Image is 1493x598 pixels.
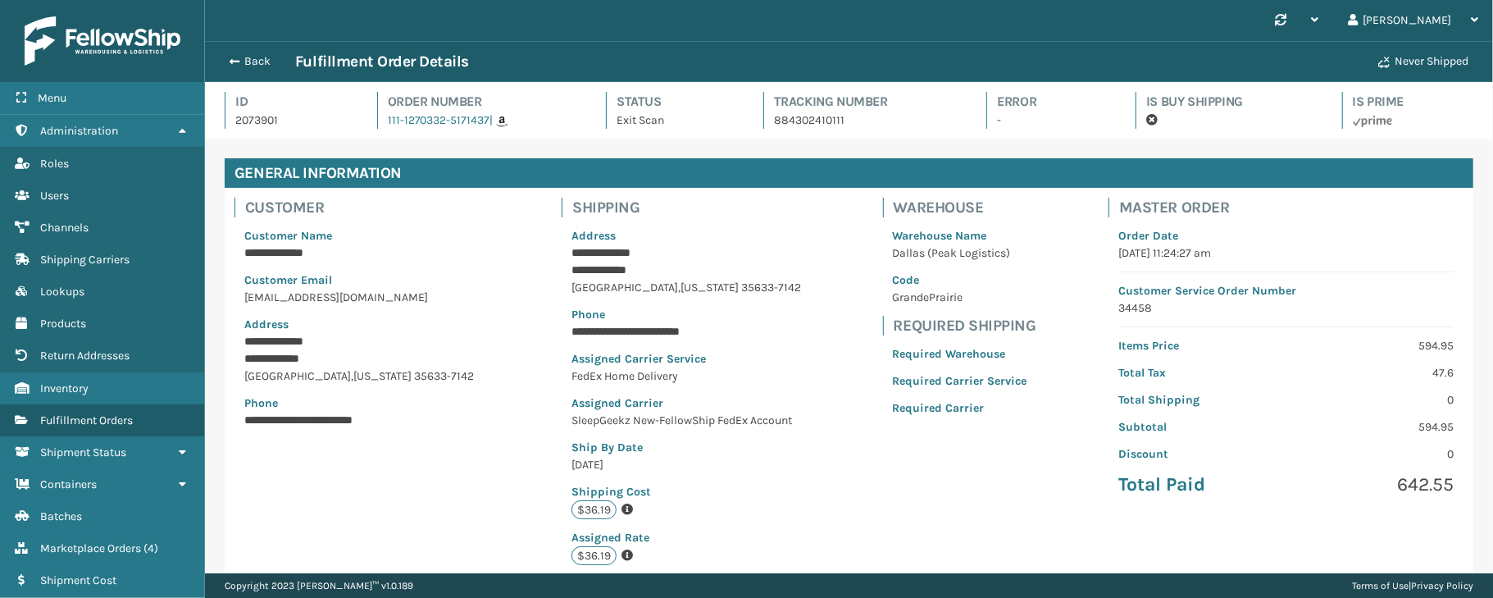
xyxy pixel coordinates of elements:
[388,92,577,112] h4: Order Number
[40,573,116,587] span: Shipment Cost
[571,306,801,323] p: Phone
[220,54,295,69] button: Back
[225,573,413,598] p: Copyright 2023 [PERSON_NAME]™ v 1.0.189
[1411,580,1473,591] a: Privacy Policy
[1118,282,1454,299] p: Customer Service Order Number
[571,529,801,546] p: Assigned Rate
[295,52,469,71] h3: Fulfillment Order Details
[774,112,958,129] p: 884302410111
[235,92,348,112] h4: Id
[1352,573,1473,598] div: |
[893,272,1027,289] p: Code
[40,317,86,331] span: Products
[1296,418,1454,436] p: 594.95
[571,350,801,367] p: Assigned Carrier Service
[741,281,801,294] span: 35633-7142
[1353,92,1473,112] h4: Is Prime
[1296,337,1454,354] p: 594.95
[617,92,734,112] h4: Status
[351,369,353,383] span: ,
[997,112,1106,129] p: -
[1118,299,1454,317] p: 34458
[774,92,958,112] h4: Tracking Number
[244,317,289,331] span: Address
[1118,445,1276,463] p: Discount
[490,113,494,127] span: |
[40,221,89,235] span: Channels
[893,244,1027,262] p: Dallas (Peak Logistics)
[893,227,1027,244] p: Warehouse Name
[225,158,1473,188] h4: General Information
[571,367,801,385] p: FedEx Home Delivery
[388,113,490,127] a: 111-1270332-5171437
[40,413,133,427] span: Fulfillment Orders
[143,541,158,555] span: ( 4 )
[1118,391,1276,409] p: Total Shipping
[1296,445,1454,463] p: 0
[40,477,97,491] span: Containers
[571,500,617,519] p: $36.19
[1352,580,1409,591] a: Terms of Use
[40,285,84,299] span: Lookups
[414,369,474,383] span: 35633-7142
[617,112,734,129] p: Exit Scan
[1118,337,1276,354] p: Items Price
[1368,45,1478,78] button: Never Shipped
[678,281,680,294] span: ,
[244,227,480,244] p: Customer Name
[571,412,801,429] p: SleepGeekz New-FellowShip FedEx Account
[40,349,130,363] span: Return Addresses
[244,369,351,383] span: [GEOGRAPHIC_DATA]
[1296,391,1454,409] p: 0
[571,456,801,473] p: [DATE]
[25,16,180,66] img: logo
[893,372,1027,390] p: Required Carrier Service
[244,395,480,412] p: Phone
[1119,198,1463,217] h4: Master Order
[571,483,801,500] p: Shipping Cost
[1296,472,1454,497] p: 642.55
[893,289,1027,306] p: GrandePrairie
[40,189,69,203] span: Users
[571,229,616,243] span: Address
[353,369,412,383] span: [US_STATE]
[1118,472,1276,497] p: Total Paid
[571,281,678,294] span: [GEOGRAPHIC_DATA]
[235,112,348,129] p: 2073901
[1118,364,1276,381] p: Total Tax
[997,92,1106,112] h4: Error
[680,281,739,294] span: [US_STATE]
[40,157,69,171] span: Roles
[40,381,89,395] span: Inventory
[1118,227,1454,244] p: Order Date
[571,439,801,456] p: Ship By Date
[244,272,480,289] p: Customer Email
[894,316,1037,336] h4: Required Shipping
[244,289,480,306] p: [EMAIL_ADDRESS][DOMAIN_NAME]
[893,345,1027,363] p: Required Warehouse
[1146,92,1313,112] h4: Is Buy Shipping
[40,253,130,267] span: Shipping Carriers
[40,541,141,555] span: Marketplace Orders
[490,113,508,127] a: |
[245,198,490,217] h4: Customer
[571,546,617,565] p: $36.19
[1118,418,1276,436] p: Subtotal
[40,509,82,523] span: Batches
[572,198,811,217] h4: Shipping
[893,399,1027,417] p: Required Carrier
[894,198,1037,217] h4: Warehouse
[1296,364,1454,381] p: 47.6
[38,91,66,105] span: Menu
[1378,57,1390,68] i: Never Shipped
[40,124,118,138] span: Administration
[1118,244,1454,262] p: [DATE] 11:24:27 am
[40,445,126,459] span: Shipment Status
[571,395,801,412] p: Assigned Carrier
